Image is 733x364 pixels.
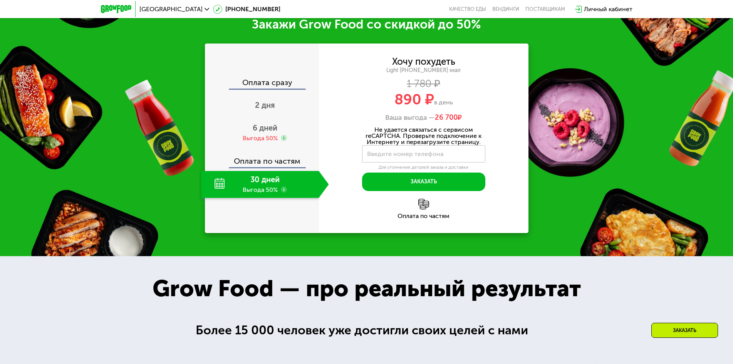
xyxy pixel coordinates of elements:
button: Заказать [362,173,485,191]
div: Оплата по частям [206,149,319,167]
span: в день [434,99,453,106]
div: Оплата сразу [206,79,319,89]
div: Light [PHONE_NUMBER] ккал [319,67,528,74]
span: 2 дня [255,101,275,110]
div: Хочу похудеть [392,57,455,66]
div: Более 15 000 человек уже достигли своих целей с нами [196,323,538,337]
span: 26 700 [435,113,458,122]
div: Выгода 50% [243,134,278,143]
span: 890 ₽ [394,91,434,108]
div: Для уточнения деталей заказа и доставки [362,164,485,171]
div: Заказать [651,323,718,338]
span: [GEOGRAPHIC_DATA] [139,6,203,12]
label: Введите номер телефона [367,152,443,156]
div: Не удается связаться с сервисом reCAPTCHA. Проверьте подключение к Интернету и перезагрузите стра... [362,127,485,145]
div: Личный кабинет [584,5,632,14]
div: поставщикам [525,6,565,12]
div: Оплата по частям [319,213,528,219]
img: l6xcnZfty9opOoJh.png [418,199,429,210]
a: Вендинги [492,6,519,12]
span: 6 дней [253,123,277,133]
div: Ваша выгода — [319,114,528,122]
a: [PHONE_NUMBER] [213,5,280,14]
span: ₽ [435,114,462,122]
div: Grow Food — про реальный результат [136,275,597,302]
div: 1 780 ₽ [319,80,528,88]
a: Качество еды [449,6,486,12]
